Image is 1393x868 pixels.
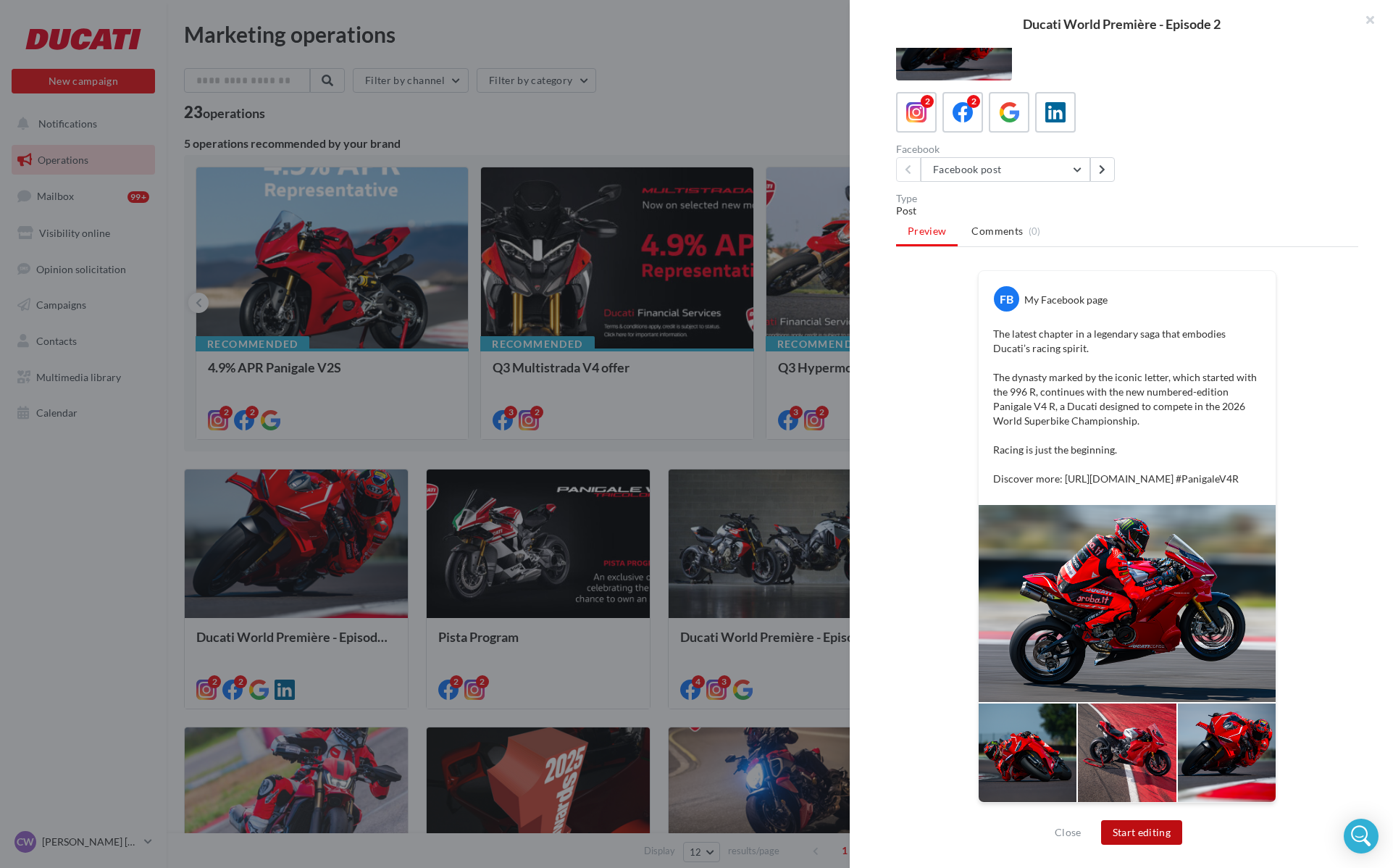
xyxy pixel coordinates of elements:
[896,144,1121,154] div: Facebook
[896,193,1358,204] div: Type
[993,327,1261,486] p: The latest chapter in a legendary saga that embodies Ducati’s racing spirit. The dynasty marked b...
[971,224,1023,238] span: Comments
[1101,820,1183,845] button: Start editing
[1049,824,1087,841] button: Close
[994,286,1019,312] div: FB
[967,95,980,108] div: 2
[1029,225,1041,237] span: (0)
[873,17,1370,30] div: Ducati World Première - Episode 2
[896,204,1358,218] div: Post
[921,95,934,108] div: 2
[978,803,1276,822] div: Non-contractual preview
[921,157,1090,182] button: Facebook post
[1344,819,1379,854] div: Open Intercom Messenger
[1024,293,1108,307] div: My Facebook page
